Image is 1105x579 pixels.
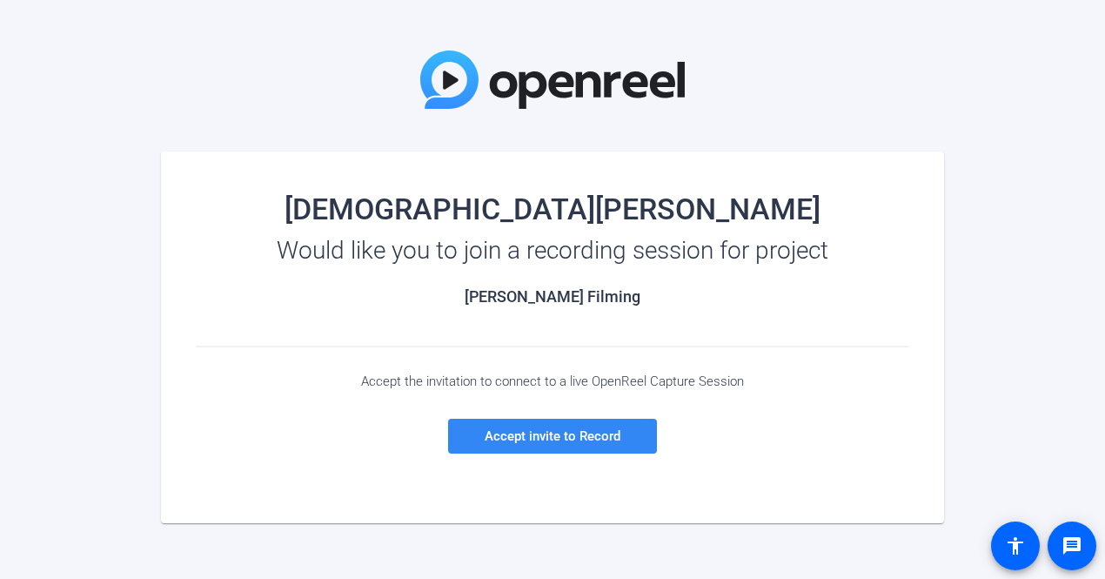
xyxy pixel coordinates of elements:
mat-icon: message [1061,535,1082,556]
img: OpenReel Logo [420,50,685,109]
div: [DEMOGRAPHIC_DATA][PERSON_NAME] [196,195,909,223]
div: Would like you to join a recording session for project [196,237,909,265]
a: Accept invite to Record [448,419,657,454]
mat-icon: accessibility [1005,535,1026,556]
span: Accept invite to Record [485,428,620,444]
div: Accept the invitation to connect to a live OpenReel Capture Session [196,374,909,389]
h2: [PERSON_NAME] Filming [196,287,909,306]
